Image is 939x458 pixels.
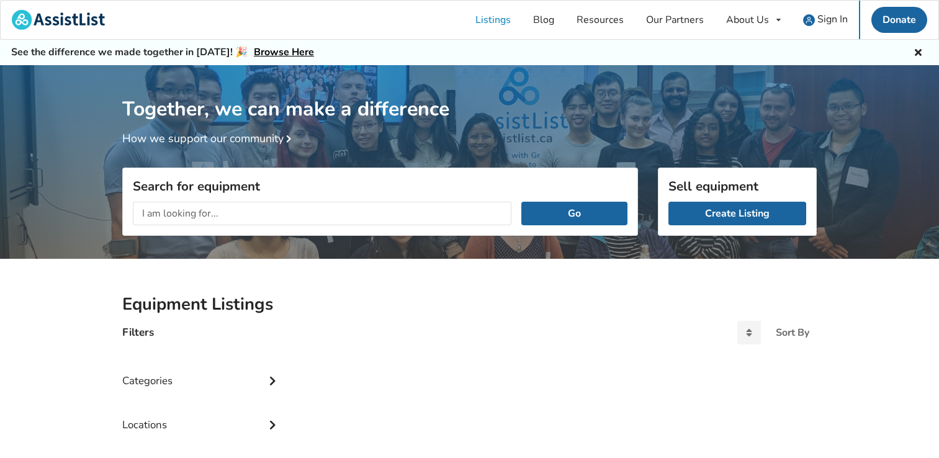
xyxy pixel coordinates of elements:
h1: Together, we can make a difference [122,65,817,122]
a: How we support our community [122,131,296,146]
h3: Search for equipment [133,178,627,194]
a: Donate [871,7,927,33]
input: I am looking for... [133,202,511,225]
button: Go [521,202,627,225]
span: Sign In [817,12,848,26]
div: Categories [122,349,281,393]
h4: Filters [122,325,154,339]
h3: Sell equipment [668,178,806,194]
div: Sort By [776,328,809,338]
a: Blog [522,1,565,39]
h2: Equipment Listings [122,294,817,315]
div: Locations [122,393,281,438]
a: Resources [565,1,635,39]
img: user icon [803,14,815,26]
a: Create Listing [668,202,806,225]
img: assistlist-logo [12,10,105,30]
a: Listings [464,1,522,39]
h5: See the difference we made together in [DATE]! 🎉 [11,46,314,59]
a: Our Partners [635,1,715,39]
a: Browse Here [254,45,314,59]
a: user icon Sign In [792,1,859,39]
div: About Us [726,15,769,25]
